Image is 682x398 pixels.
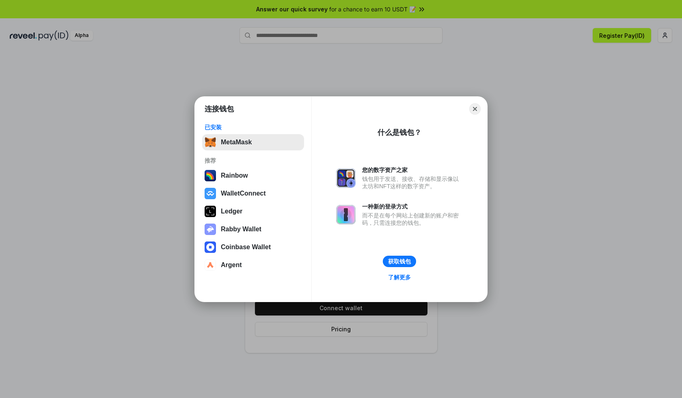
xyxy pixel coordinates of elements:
[205,188,216,199] img: svg+xml,%3Csvg%20width%3D%2228%22%20height%3D%2228%22%20viewBox%3D%220%200%2028%2028%22%20fill%3D...
[202,257,304,273] button: Argent
[383,272,416,283] a: 了解更多
[336,168,356,188] img: svg+xml,%3Csvg%20xmlns%3D%22http%3A%2F%2Fwww.w3.org%2F2000%2Fsvg%22%20fill%3D%22none%22%20viewBox...
[221,190,266,197] div: WalletConnect
[205,206,216,217] img: svg+xml,%3Csvg%20xmlns%3D%22http%3A%2F%2Fwww.w3.org%2F2000%2Fsvg%22%20width%3D%2228%22%20height%3...
[202,221,304,237] button: Rabby Wallet
[362,203,463,210] div: 一种新的登录方式
[221,261,242,269] div: Argent
[205,170,216,181] img: svg+xml,%3Csvg%20width%3D%22120%22%20height%3D%22120%22%20viewBox%3D%220%200%20120%20120%22%20fil...
[383,256,416,267] button: 获取钱包
[205,124,302,131] div: 已安装
[378,128,421,137] div: 什么是钱包？
[205,157,302,164] div: 推荐
[362,166,463,174] div: 您的数字资产之家
[221,172,248,179] div: Rainbow
[221,208,242,215] div: Ledger
[336,205,356,224] img: svg+xml,%3Csvg%20xmlns%3D%22http%3A%2F%2Fwww.w3.org%2F2000%2Fsvg%22%20fill%3D%22none%22%20viewBox...
[205,104,234,114] h1: 连接钱包
[202,167,304,184] button: Rainbow
[221,139,252,146] div: MetaMask
[388,258,411,265] div: 获取钱包
[205,137,216,148] img: svg+xml,%3Csvg%20fill%3D%22none%22%20height%3D%2233%22%20viewBox%3D%220%200%2035%2033%22%20width%...
[202,185,304,202] button: WalletConnect
[469,103,481,115] button: Close
[202,239,304,255] button: Coinbase Wallet
[202,134,304,150] button: MetaMask
[205,224,216,235] img: svg+xml,%3Csvg%20xmlns%3D%22http%3A%2F%2Fwww.w3.org%2F2000%2Fsvg%22%20fill%3D%22none%22%20viewBox...
[221,244,271,251] div: Coinbase Wallet
[205,259,216,271] img: svg+xml,%3Csvg%20width%3D%2228%22%20height%3D%2228%22%20viewBox%3D%220%200%2028%2028%22%20fill%3D...
[202,203,304,220] button: Ledger
[221,226,261,233] div: Rabby Wallet
[362,175,463,190] div: 钱包用于发送、接收、存储和显示像以太坊和NFT这样的数字资产。
[205,241,216,253] img: svg+xml,%3Csvg%20width%3D%2228%22%20height%3D%2228%22%20viewBox%3D%220%200%2028%2028%22%20fill%3D...
[362,212,463,226] div: 而不是在每个网站上创建新的账户和密码，只需连接您的钱包。
[388,274,411,281] div: 了解更多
